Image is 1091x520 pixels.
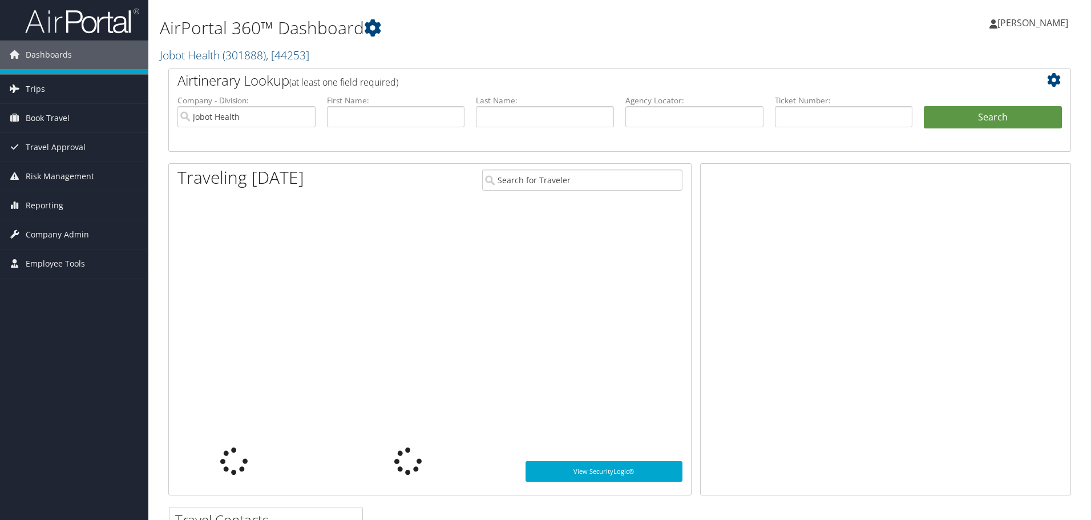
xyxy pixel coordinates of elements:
[160,47,309,63] a: Jobot Health
[26,41,72,69] span: Dashboards
[476,95,614,106] label: Last Name:
[177,71,987,90] h2: Airtinerary Lookup
[26,75,45,103] span: Trips
[26,133,86,162] span: Travel Approval
[25,7,139,34] img: airportal-logo.png
[327,95,465,106] label: First Name:
[266,47,309,63] span: , [ 44253 ]
[625,95,763,106] label: Agency Locator:
[997,17,1068,29] span: [PERSON_NAME]
[26,220,89,249] span: Company Admin
[223,47,266,63] span: ( 301888 )
[26,162,94,191] span: Risk Management
[289,76,398,88] span: (at least one field required)
[177,95,316,106] label: Company - Division:
[482,170,682,191] input: Search for Traveler
[26,104,70,132] span: Book Travel
[526,461,682,482] a: View SecurityLogic®
[26,249,85,278] span: Employee Tools
[989,6,1080,40] a: [PERSON_NAME]
[775,95,913,106] label: Ticket Number:
[160,16,773,40] h1: AirPortal 360™ Dashboard
[924,106,1062,129] button: Search
[177,166,304,190] h1: Traveling [DATE]
[26,191,63,220] span: Reporting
